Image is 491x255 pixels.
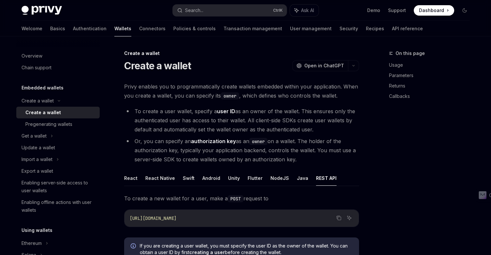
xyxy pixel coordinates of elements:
h5: Embedded wallets [22,84,64,92]
div: Get a wallet [22,132,47,140]
button: React [124,170,137,186]
span: Open in ChatGPT [304,62,344,69]
li: Or, you can specify an as an on a wallet. The holder of the authorization key, typically your app... [124,137,359,164]
button: Open in ChatGPT [292,60,348,71]
a: Callbacks [389,91,475,101]
button: React Native [145,170,175,186]
strong: user ID [217,108,235,114]
span: [URL][DOMAIN_NAME] [130,215,177,221]
a: Returns [389,81,475,91]
a: Dashboard [414,5,454,16]
div: Search... [185,7,203,14]
a: Authentication [73,21,107,36]
button: Search...CtrlK [173,5,287,16]
a: User management [290,21,332,36]
a: Chain support [16,62,100,74]
button: Ask AI [290,5,319,16]
h1: Create a wallet [124,60,191,72]
span: To create a new wallet for a user, make a request to [124,194,359,203]
button: REST API [316,170,337,186]
code: owner [249,138,267,145]
a: Update a wallet [16,142,100,154]
button: NodeJS [270,170,289,186]
strong: authorization key [191,138,236,144]
div: Export a wallet [22,167,53,175]
a: Wallets [114,21,131,36]
div: Pregenerating wallets [25,120,72,128]
div: Enabling server-side access to user wallets [22,179,96,195]
a: Enabling offline actions with user wallets [16,196,100,216]
span: Ctrl K [273,8,283,13]
li: To create a user wallet, specify a as an owner of the wallet. This ensures only the authenticated... [124,107,359,134]
div: Enabling offline actions with user wallets [22,198,96,214]
span: Ask AI [301,7,314,14]
div: Ethereum [22,239,42,247]
button: Flutter [248,170,263,186]
a: Transaction management [224,21,282,36]
span: Dashboard [419,7,444,14]
a: Pregenerating wallets [16,118,100,130]
a: Create a wallet [16,107,100,118]
h5: Using wallets [22,226,52,234]
code: POST [228,195,243,202]
a: Recipes [366,21,384,36]
a: Overview [16,50,100,62]
div: Create a wallet [22,97,54,105]
div: Import a wallet [22,155,52,163]
div: Create a wallet [124,50,359,57]
button: Java [297,170,308,186]
button: Swift [183,170,195,186]
button: Copy the contents from the code block [335,214,343,222]
span: Privy enables you to programmatically create wallets embedded within your application. When you c... [124,82,359,100]
div: Create a wallet [25,109,61,116]
div: Chain support [22,64,51,72]
a: Export a wallet [16,165,100,177]
button: Unity [228,170,240,186]
a: Usage [389,60,475,70]
a: API reference [392,21,423,36]
code: owner [221,92,239,100]
a: Demo [367,7,380,14]
a: Policies & controls [173,21,216,36]
button: Android [202,170,220,186]
button: Ask AI [345,214,354,222]
a: Welcome [22,21,42,36]
svg: Info [131,243,137,250]
button: Toggle dark mode [459,5,470,16]
a: Parameters [389,70,475,81]
div: Update a wallet [22,144,55,152]
a: Connectors [139,21,166,36]
img: dark logo [22,6,62,15]
span: On this page [396,49,425,57]
a: Enabling server-side access to user wallets [16,177,100,196]
a: Security [339,21,358,36]
div: Overview [22,52,42,60]
a: Basics [50,21,65,36]
a: Support [388,7,406,14]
